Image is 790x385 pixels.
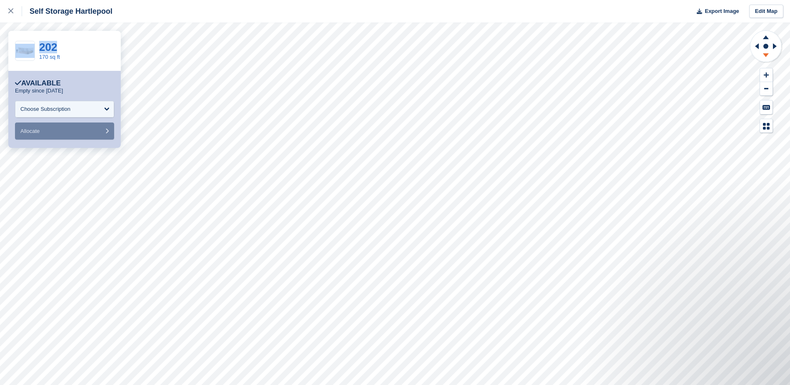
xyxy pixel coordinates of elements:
[760,119,773,133] button: Map Legend
[20,105,70,113] div: Choose Subscription
[20,128,40,134] span: Allocate
[39,41,57,53] a: 202
[15,44,35,58] img: 300-sqft-unit.jpg
[39,54,60,60] a: 170 sq ft
[760,68,773,82] button: Zoom In
[705,7,739,15] span: Export Image
[15,122,114,140] button: Allocate
[15,87,63,94] p: Empty since [DATE]
[692,5,739,18] button: Export Image
[760,100,773,114] button: Keyboard Shortcuts
[760,82,773,96] button: Zoom Out
[15,79,61,87] div: Available
[749,5,783,18] a: Edit Map
[22,6,112,16] div: Self Storage Hartlepool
